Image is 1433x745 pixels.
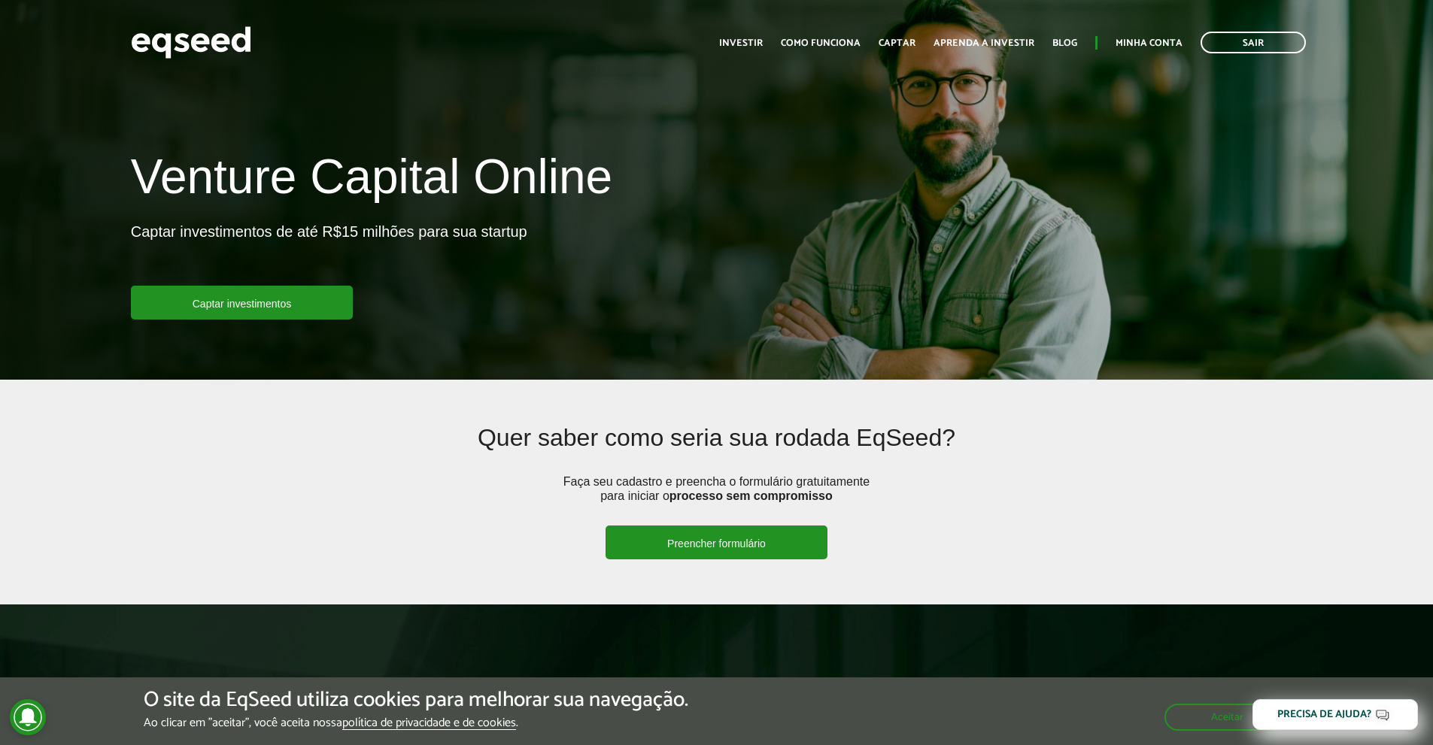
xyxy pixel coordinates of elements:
[342,717,516,730] a: política de privacidade e de cookies
[719,38,763,48] a: Investir
[934,38,1034,48] a: Aprenda a investir
[558,474,874,525] p: Faça seu cadastro e preencha o formulário gratuitamente para iniciar o
[250,425,1183,474] h2: Quer saber como seria sua rodada EqSeed?
[781,38,861,48] a: Como funciona
[131,223,527,286] p: Captar investimentos de até R$15 milhões para sua startup
[606,525,827,559] a: Preencher formulário
[1116,38,1183,48] a: Minha conta
[131,286,354,320] a: Captar investimentos
[144,716,688,730] p: Ao clicar em "aceitar", você aceita nossa .
[1201,32,1306,53] a: Sair
[669,489,833,502] strong: processo sem compromisso
[1052,38,1077,48] a: Blog
[131,23,251,62] img: EqSeed
[131,150,612,210] h1: Venture Capital Online
[879,38,915,48] a: Captar
[144,689,688,712] h5: O site da EqSeed utiliza cookies para melhorar sua navegação.
[1164,704,1290,731] button: Aceitar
